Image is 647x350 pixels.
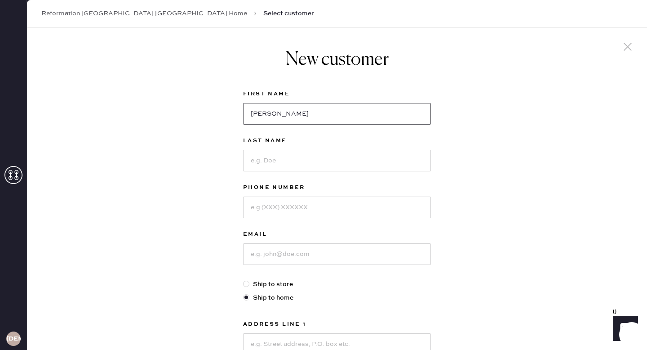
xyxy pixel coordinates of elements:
[243,103,431,125] input: e.g. John
[243,150,431,171] input: e.g. Doe
[243,182,431,193] label: Phone Number
[243,319,431,330] label: Address Line 1
[263,9,314,18] span: Select customer
[41,9,247,18] a: Reformation [GEOGRAPHIC_DATA] [GEOGRAPHIC_DATA] Home
[6,336,21,342] h3: [DEMOGRAPHIC_DATA]
[243,197,431,218] input: e.g (XXX) XXXXXX
[243,279,431,289] label: Ship to store
[243,89,431,99] label: First Name
[243,243,431,265] input: e.g. john@doe.com
[243,49,431,71] h1: New customer
[243,135,431,146] label: Last Name
[604,310,643,348] iframe: Front Chat
[243,229,431,240] label: Email
[243,293,431,303] label: Ship to home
